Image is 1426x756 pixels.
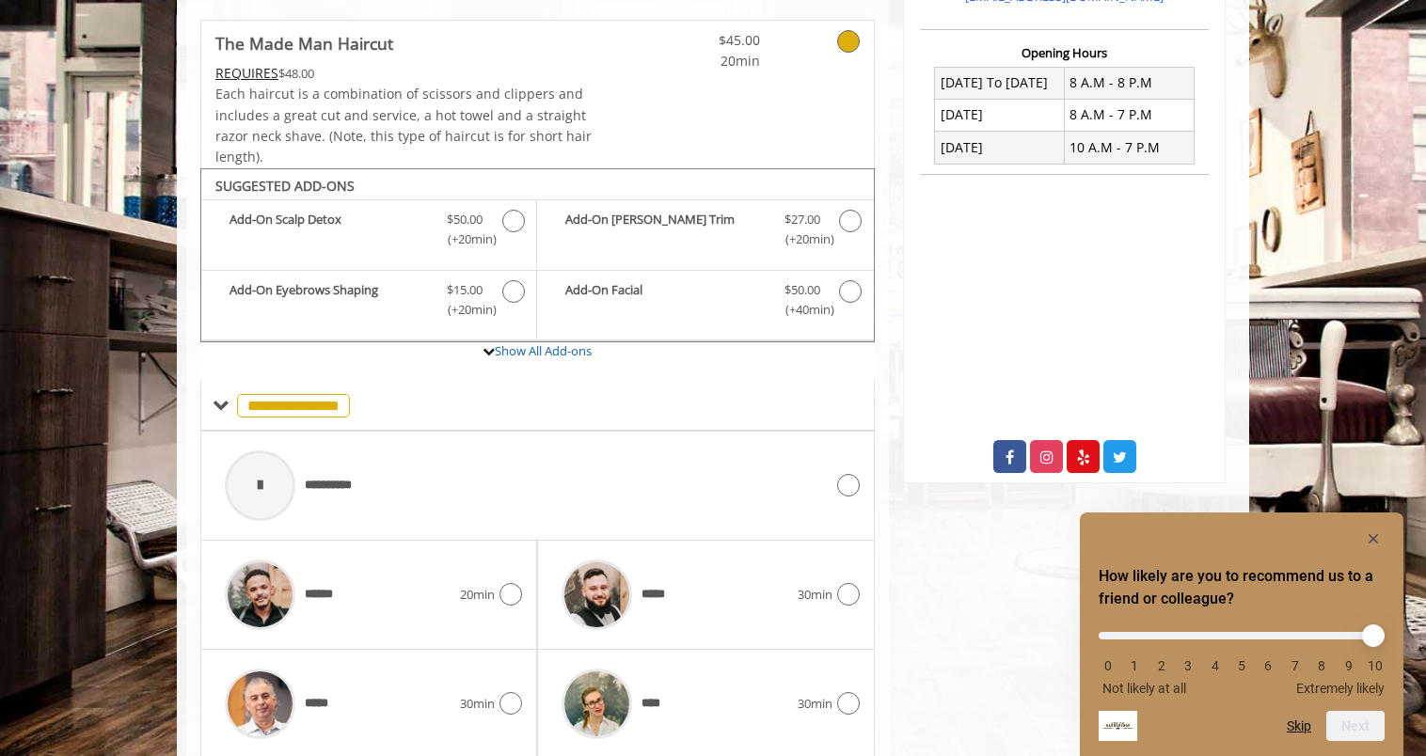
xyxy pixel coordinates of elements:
li: 2 [1152,658,1171,673]
td: 8 A.M - 7 P.M [1064,99,1194,131]
td: [DATE] [935,99,1065,131]
li: 3 [1179,658,1197,673]
b: The Made Man Haircut [215,30,393,56]
li: 8 [1312,658,1331,673]
td: 10 A.M - 7 P.M [1064,132,1194,164]
b: SUGGESTED ADD-ONS [215,177,355,195]
h3: Opening Hours [920,46,1209,59]
label: Add-On Beard Trim [547,210,864,254]
span: $50.00 [784,280,820,300]
button: Next question [1326,711,1385,741]
span: Not likely at all [1102,681,1186,696]
button: Hide survey [1362,528,1385,550]
h2: How likely are you to recommend us to a friend or colleague? Select an option from 0 to 10, with ... [1099,565,1385,610]
span: Extremely likely [1296,681,1385,696]
label: Add-On Scalp Detox [211,210,527,254]
button: Skip [1287,718,1311,733]
b: Add-On [PERSON_NAME] Trim [565,210,765,249]
span: (+40min ) [774,300,830,320]
span: 20min [460,585,495,605]
span: (+20min ) [774,229,830,249]
div: How likely are you to recommend us to a friend or colleague? Select an option from 0 to 10, with ... [1099,618,1385,696]
span: Each haircut is a combination of scissors and clippers and includes a great cut and service, a ho... [215,85,592,165]
td: [DATE] [935,132,1065,164]
span: (+20min ) [437,229,493,249]
li: 5 [1232,658,1251,673]
span: (+20min ) [437,300,493,320]
span: $45.00 [649,30,760,51]
td: 8 A.M - 8 P.M [1064,67,1194,99]
li: 7 [1286,658,1305,673]
label: Add-On Eyebrows Shaping [211,280,527,324]
div: The Made Man Haircut Add-onS [200,168,875,343]
li: 9 [1339,658,1358,673]
span: This service needs some Advance to be paid before we block your appointment [215,64,278,82]
li: 0 [1099,658,1117,673]
li: 6 [1259,658,1277,673]
li: 1 [1125,658,1144,673]
span: 20min [649,51,760,71]
div: How likely are you to recommend us to a friend or colleague? Select an option from 0 to 10, with ... [1099,528,1385,741]
label: Add-On Facial [547,280,864,324]
span: $15.00 [447,280,483,300]
span: $50.00 [447,210,483,229]
b: Add-On Facial [565,280,765,320]
span: 30min [460,694,495,714]
div: $48.00 [215,63,594,84]
b: Add-On Scalp Detox [230,210,428,249]
span: 30min [798,694,832,714]
li: 10 [1366,658,1385,673]
a: Show All Add-ons [495,342,592,359]
span: 30min [798,585,832,605]
li: 4 [1206,658,1225,673]
td: [DATE] To [DATE] [935,67,1065,99]
span: $27.00 [784,210,820,229]
b: Add-On Eyebrows Shaping [230,280,428,320]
